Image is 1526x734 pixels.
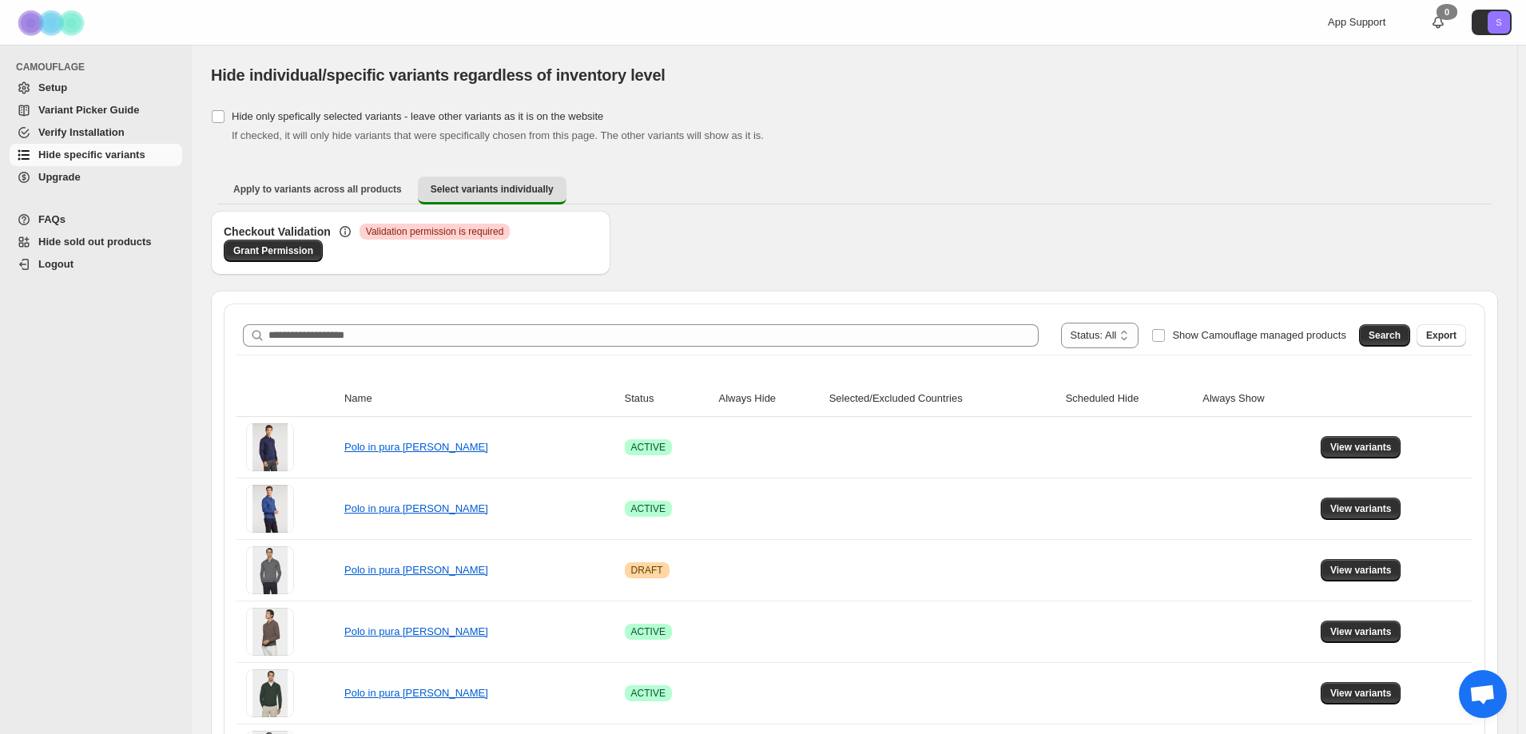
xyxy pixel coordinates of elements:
[38,149,145,161] span: Hide specific variants
[10,208,182,231] a: FAQs
[10,77,182,99] a: Setup
[1330,687,1392,700] span: View variants
[1321,436,1401,458] button: View variants
[1426,329,1456,342] span: Export
[16,61,184,73] span: CAMOUFLAGE
[1321,559,1401,581] button: View variants
[38,236,152,248] span: Hide sold out products
[224,224,331,240] h3: Checkout Validation
[1328,16,1385,28] span: App Support
[1437,4,1457,20] div: 0
[620,381,714,417] th: Status
[1321,682,1401,704] button: View variants
[1430,14,1446,30] a: 0
[1417,324,1466,347] button: Export
[1321,498,1401,520] button: View variants
[1330,441,1392,454] span: View variants
[38,126,125,138] span: Verify Installation
[211,66,666,84] span: Hide individual/specific variants regardless of inventory level
[1198,381,1316,417] th: Always Show
[10,231,182,253] a: Hide sold out products
[1330,564,1392,577] span: View variants
[233,244,313,257] span: Grant Permission
[221,177,415,202] button: Apply to variants across all products
[10,121,182,144] a: Verify Installation
[366,225,504,238] span: Validation permission is required
[224,240,323,262] a: Grant Permission
[344,564,488,576] a: Polo in pura [PERSON_NAME]
[825,381,1061,417] th: Selected/Excluded Countries
[631,625,666,638] span: ACTIVE
[1369,329,1401,342] span: Search
[1330,502,1392,515] span: View variants
[340,381,620,417] th: Name
[38,171,81,183] span: Upgrade
[10,253,182,276] a: Logout
[38,81,67,93] span: Setup
[714,381,825,417] th: Always Hide
[1472,10,1512,35] button: Avatar with initials S
[344,502,488,514] a: Polo in pura [PERSON_NAME]
[1459,670,1507,718] div: Aprire la chat
[1330,625,1392,638] span: View variants
[344,687,488,699] a: Polo in pura [PERSON_NAME]
[232,129,764,141] span: If checked, it will only hide variants that were specifically chosen from this page. The other va...
[13,1,93,45] img: Camouflage
[418,177,566,204] button: Select variants individually
[1321,621,1401,643] button: View variants
[38,104,139,116] span: Variant Picker Guide
[631,687,666,700] span: ACTIVE
[1488,11,1510,34] span: Avatar with initials S
[38,213,66,225] span: FAQs
[631,441,666,454] span: ACTIVE
[344,441,488,453] a: Polo in pura [PERSON_NAME]
[10,99,182,121] a: Variant Picker Guide
[631,502,666,515] span: ACTIVE
[38,258,74,270] span: Logout
[10,144,182,166] a: Hide specific variants
[1359,324,1410,347] button: Search
[431,183,554,196] span: Select variants individually
[1061,381,1198,417] th: Scheduled Hide
[344,625,488,637] a: Polo in pura [PERSON_NAME]
[631,564,663,577] span: DRAFT
[10,166,182,188] a: Upgrade
[1496,18,1501,27] text: S
[1172,329,1346,341] span: Show Camouflage managed products
[233,183,402,196] span: Apply to variants across all products
[232,110,603,122] span: Hide only spefically selected variants - leave other variants as it is on the website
